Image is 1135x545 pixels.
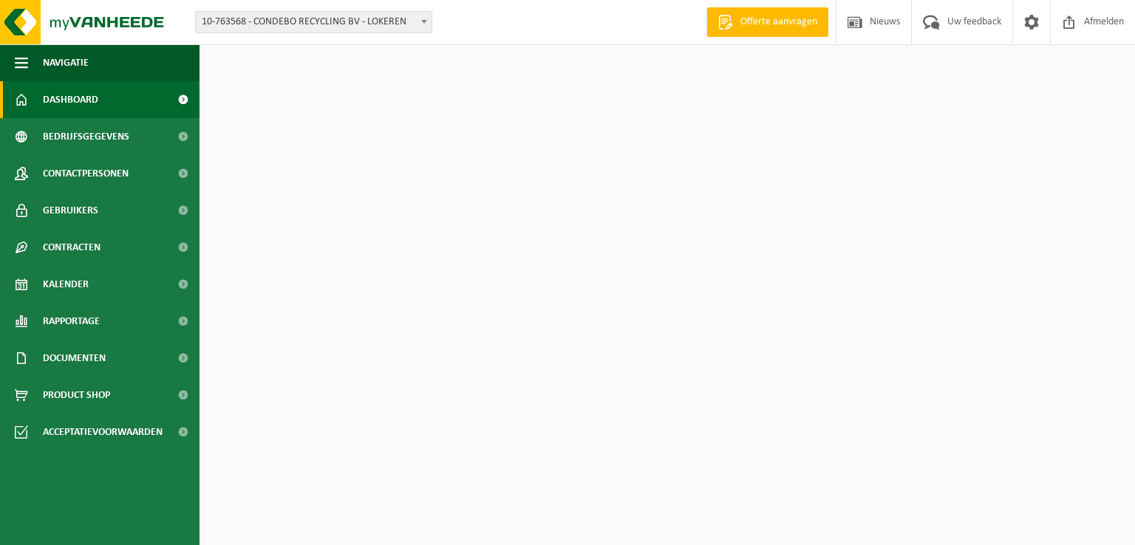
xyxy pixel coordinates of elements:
span: Rapportage [43,303,100,340]
span: Gebruikers [43,192,98,229]
span: Contracten [43,229,100,266]
span: Navigatie [43,44,89,81]
span: Documenten [43,340,106,377]
span: Offerte aanvragen [737,15,821,30]
span: 10-763568 - CONDEBO RECYCLING BV - LOKEREN [195,11,432,33]
span: 10-763568 - CONDEBO RECYCLING BV - LOKEREN [196,12,432,32]
span: Kalender [43,266,89,303]
span: Product Shop [43,377,110,414]
span: Contactpersonen [43,155,129,192]
span: Dashboard [43,81,98,118]
a: Offerte aanvragen [706,7,828,37]
span: Bedrijfsgegevens [43,118,129,155]
span: Acceptatievoorwaarden [43,414,163,450]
